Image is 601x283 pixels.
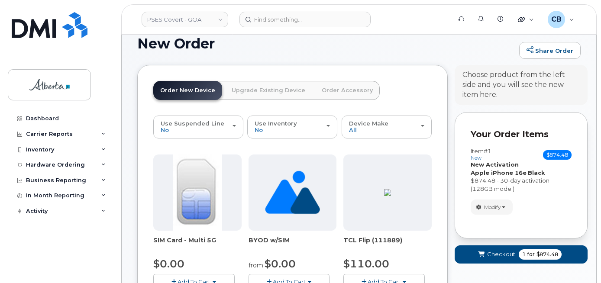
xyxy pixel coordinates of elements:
span: Use Inventory [255,120,297,127]
span: CB [551,14,562,25]
span: Modify [484,203,501,211]
input: Find something... [239,12,371,27]
h3: Item [471,148,491,161]
div: Quicklinks [512,11,540,28]
a: Share Order [519,42,581,59]
span: No [255,126,263,133]
div: $874.48 - 30-day activation (128GB model) [471,177,572,193]
img: 4BBBA1A7-EEE1-4148-A36C-898E0DC10F5F.png [384,189,391,196]
span: #1 [484,148,491,154]
span: $0.00 [265,257,296,270]
button: Device Make All [342,116,432,138]
span: $874.48 [536,251,558,258]
button: Modify [471,199,513,215]
div: SIM Card - Multi 5G [153,236,242,253]
span: Use Suspended Line [161,120,224,127]
div: Choose product from the left side and you will see the new item here. [462,70,580,100]
div: BYOD w/SIM [249,236,337,253]
a: Order Accessory [315,81,380,100]
a: Order New Device [153,81,222,100]
p: Your Order Items [471,128,572,141]
span: $0.00 [153,257,184,270]
span: 1 [522,251,526,258]
h1: New Order [137,36,515,51]
img: no_image_found-2caef05468ed5679b831cfe6fc140e25e0c280774317ffc20a367ab7fd17291e.png [265,154,320,231]
span: Device Make [349,120,388,127]
strong: New Activation [471,161,519,168]
span: for [526,251,536,258]
img: 00D627D4-43E9-49B7-A367-2C99342E128C.jpg [173,154,222,231]
button: Use Inventory No [247,116,337,138]
button: Checkout 1 for $874.48 [455,245,588,263]
a: Upgrade Existing Device [225,81,312,100]
div: Carmen Borgess [542,11,580,28]
div: TCL Flip (111889) [343,236,432,253]
button: Use Suspended Line No [153,116,243,138]
span: $874.48 [543,150,572,160]
span: No [161,126,169,133]
span: All [349,126,357,133]
a: PSES Covert - GOA [142,12,228,27]
span: $110.00 [343,257,389,270]
small: from [249,261,263,269]
small: new [471,155,481,161]
strong: Apple iPhone 16e [471,169,527,176]
span: Checkout [487,250,515,258]
strong: Black [528,169,545,176]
